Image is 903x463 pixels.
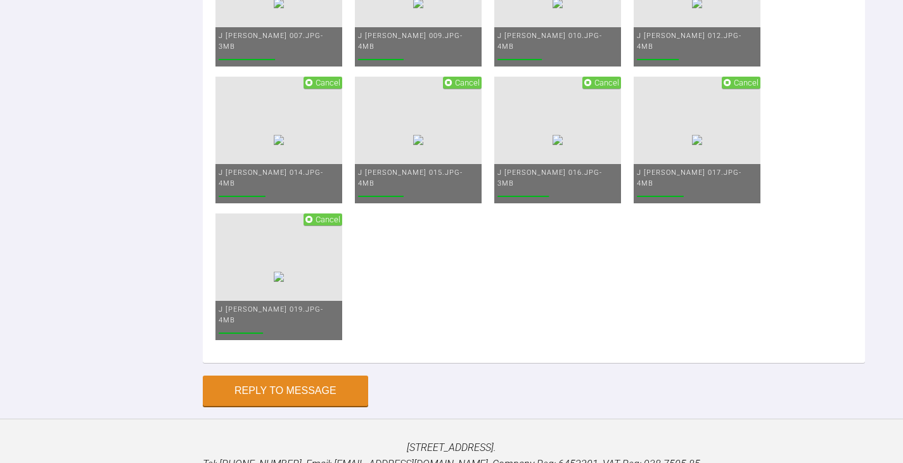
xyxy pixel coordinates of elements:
span: J [PERSON_NAME] 016.JPG - 3MB [497,168,602,188]
img: b8d8f93e-d12b-4289-a9f4-05fc924f6d05 [413,135,423,145]
img: 15262c77-5ad9-44d9-97b5-cdd5bbee6fad [692,135,702,145]
button: Reply to Message [203,376,368,406]
span: J [PERSON_NAME] 012.JPG - 4MB [637,32,741,51]
img: fc38144c-b62c-403e-a528-87267f5ac76c [274,135,284,145]
span: J [PERSON_NAME] 009.JPG - 4MB [358,32,463,51]
span: Cancel [594,78,619,87]
img: be1ef127-1fe4-4cef-9f7d-8eddbe7001d5 [274,272,284,282]
span: J [PERSON_NAME] 017.JPG - 4MB [637,168,741,188]
span: Cancel [316,215,340,224]
img: 8fff20e6-3144-4d1b-82ec-ea1b2e0205d0 [553,135,563,145]
span: J [PERSON_NAME] 010.JPG - 4MB [497,32,602,51]
span: Cancel [734,78,759,87]
span: J [PERSON_NAME] 019.JPG - 4MB [219,305,323,325]
span: Cancel [455,78,480,87]
span: J [PERSON_NAME] 007.JPG - 3MB [219,32,323,51]
span: J [PERSON_NAME] 015.JPG - 4MB [358,168,463,188]
span: Cancel [316,78,340,87]
span: J [PERSON_NAME] 014.JPG - 4MB [219,168,323,188]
